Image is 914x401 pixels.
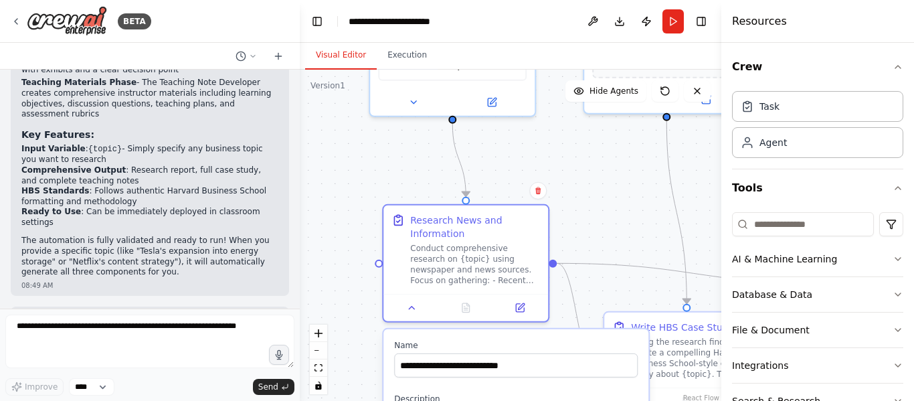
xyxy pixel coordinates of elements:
button: Hide right sidebar [692,12,711,31]
button: No output available [438,300,494,316]
button: Visual Editor [305,42,377,70]
strong: Teaching Materials Phase [21,78,136,87]
button: Open in side panel [668,92,743,108]
li: : Research report, full case study, and complete teaching notes [21,165,278,186]
div: BETA [118,13,151,29]
strong: Ready to Use [21,207,81,216]
button: Integrations [732,348,903,383]
li: : Follows authentic Harvard Business School formatting and methodology [21,186,278,207]
button: fit view [310,359,327,377]
button: File & Document [732,313,903,347]
button: Improve [5,378,64,396]
button: zoom in [310,325,327,342]
label: Name [394,340,638,351]
li: : Can be immediately deployed in classroom settings [21,207,278,228]
div: Agent [759,136,787,149]
p: The automation is fully validated and ready to run! When you provide a specific topic (like "Tesl... [21,236,278,277]
button: Delete node [529,182,547,199]
g: Edge from 0bb3ca6d-5a7f-4e10-a17e-e33bce8e4687 to 9ad2b3e0-cf4e-448b-88f8-eac273192c0c [557,256,596,370]
button: Open in side panel [497,300,543,316]
p: - The Teaching Note Developer creates comprehensive instructor materials including learning objec... [21,78,278,119]
button: Hide Agents [565,80,646,102]
button: Hide left sidebar [308,12,327,31]
strong: Comprehensive Output [21,165,126,175]
span: Send [258,382,278,392]
img: SerperDevTool [444,56,460,72]
button: Database & Data [732,277,903,312]
div: Research News and InformationConduct comprehensive research on {topic} using newspaper and news s... [382,204,549,323]
button: Execution [377,42,438,70]
img: Logo [27,6,107,36]
button: Open in side panel [454,94,529,110]
span: Hide Agents [589,86,638,96]
g: Edge from 8c37d2ea-98b6-43da-b29c-99c9e816a1c4 to 0bb3ca6d-5a7f-4e10-a17e-e33bce8e4687 [446,124,472,197]
nav: breadcrumb [349,15,460,28]
div: Write HBS Case Study [631,321,734,334]
button: Click to speak your automation idea [269,345,289,365]
li: : - Simply specify any business topic you want to research [21,144,278,165]
button: toggle interactivity [310,377,327,394]
strong: HBS Standards [21,186,89,195]
div: React Flow controls [310,325,327,394]
g: Edge from 0bb3ca6d-5a7f-4e10-a17e-e33bce8e4687 to 30d45697-8ff9-4dbd-9a88-cf112f5be361 [557,256,830,290]
span: Improve [25,382,58,392]
div: Crew [732,86,903,169]
button: Tools [732,169,903,207]
strong: Key Features: [21,129,94,140]
strong: Input Variable [21,144,86,153]
button: Start a new chat [268,48,289,64]
div: Using the research findings, create a compelling Harvard Business School-style case study about {... [631,337,761,380]
div: Task [759,100,780,113]
button: Crew [732,48,903,86]
button: AI & Machine Learning [732,242,903,276]
button: Switch to previous chat [230,48,262,64]
div: Research News and Information [410,214,540,240]
g: Edge from 3ceca56b-2938-4056-837e-94a8fd7c441a to 9ad2b3e0-cf4e-448b-88f8-eac273192c0c [660,121,693,304]
button: zoom out [310,342,327,359]
div: 08:49 AM [21,280,278,291]
code: {topic} [88,145,122,154]
div: Conduct comprehensive research on {topic} using newspaper and news sources. Focus on gathering: -... [410,243,540,286]
button: Send [253,379,294,395]
h4: Resources [732,13,787,29]
div: Version 1 [310,80,345,91]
